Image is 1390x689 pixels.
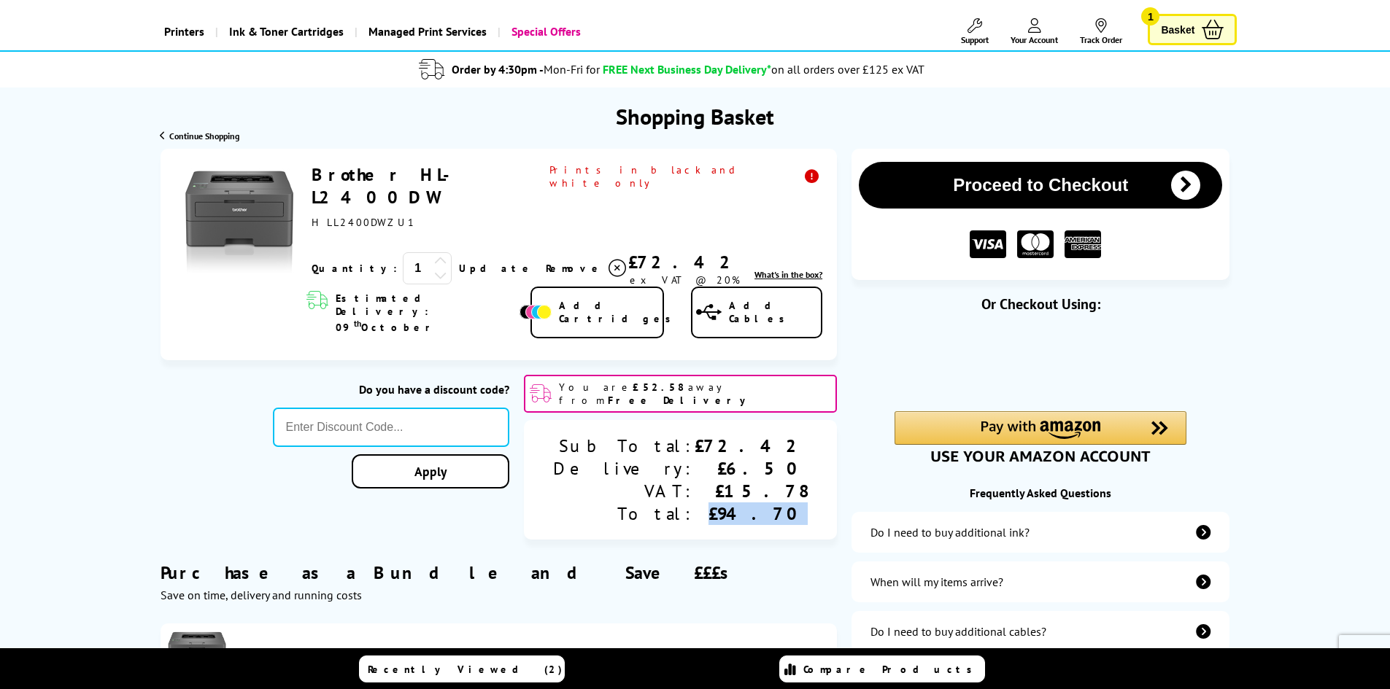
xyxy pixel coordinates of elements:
[630,273,740,287] span: ex VAT @ 20%
[1148,14,1237,45] a: Basket 1
[355,13,498,50] a: Managed Print Services
[352,454,509,488] a: Apply
[695,457,808,480] div: £6.50
[803,663,980,676] span: Compare Products
[153,13,215,50] a: Printers
[559,299,679,325] span: Add Cartridges
[852,295,1229,314] div: Or Checkout Using:
[779,655,985,682] a: Compare Products
[1065,230,1101,259] img: American Express
[160,131,239,141] a: Continue Shopping
[368,663,563,676] span: Recently Viewed (2)
[895,411,1186,462] div: Amazon Pay - Use your Amazon account
[273,408,510,447] input: Enter Discount Code...
[754,269,822,280] span: What's in the box?
[870,525,1030,540] div: Do I need to buy additional ink?
[616,102,774,131] h1: Shopping Basket
[961,18,989,45] a: Support
[1080,18,1122,45] a: Track Order
[520,305,552,319] img: Add Cartridges
[608,394,752,407] b: Free Delivery
[459,262,534,275] a: Update
[452,62,600,77] span: Order by 4:30pm -
[852,561,1229,602] a: items-arrive
[729,299,821,325] span: Add Cables
[603,62,771,77] span: FREE Next Business Day Delivery*
[119,57,1226,82] li: modal_delivery
[169,131,239,141] span: Continue Shopping
[970,230,1006,259] img: VISA
[695,502,808,525] div: £94.70
[544,62,600,77] span: Mon-Fri for
[359,655,565,682] a: Recently Viewed (2)
[161,540,837,602] div: Purchase as a Bundle and Save £££s
[185,168,294,278] img: Brother HL-L2400DW
[1011,34,1058,45] span: Your Account
[695,435,808,457] div: £72.42
[553,457,695,480] div: Delivery:
[1141,7,1159,26] span: 1
[553,502,695,525] div: Total:
[312,262,397,275] span: Quantity:
[870,624,1046,639] div: Do I need to buy additional cables?
[260,642,296,678] img: Brother HL-L2400DW + Black Toner Cartridge (1,200 Pages)
[553,480,695,502] div: VAT:
[312,216,414,229] span: HLL2400DWZU1
[870,575,1003,589] div: When will my items arrive?
[312,163,466,209] a: Brother HL-L2400DW
[229,13,344,50] span: Ink & Toner Cartridges
[1017,230,1054,259] img: MASTER CARD
[754,269,822,280] a: lnk_inthebox
[852,611,1229,652] a: additional-cables
[553,435,695,457] div: Sub Total:
[168,631,226,689] img: Brother HL-L2400DW + Black Toner Cartridge (1,200 Pages)
[336,292,516,334] span: Estimated Delivery: 09 October
[628,251,741,273] div: £72.42
[161,588,837,602] div: Save on time, delivery and running costs
[852,486,1229,500] div: Frequently Asked Questions
[354,318,361,329] sup: th
[633,381,688,394] b: £52.58
[559,381,831,407] span: You are away from
[273,382,510,397] div: Do you have a discount code?
[1161,20,1194,39] span: Basket
[961,34,989,45] span: Support
[1011,18,1058,45] a: Your Account
[895,337,1186,386] iframe: PayPal
[498,13,592,50] a: Special Offers
[546,262,603,275] span: Remove
[771,62,924,77] div: on all orders over £125 ex VAT
[695,480,808,502] div: £15.78
[859,162,1222,209] button: Proceed to Checkout
[852,512,1229,553] a: additional-ink
[549,163,822,190] span: Prints in black and white only
[215,13,355,50] a: Ink & Toner Cartridges
[546,257,628,279] a: Delete item from your basket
